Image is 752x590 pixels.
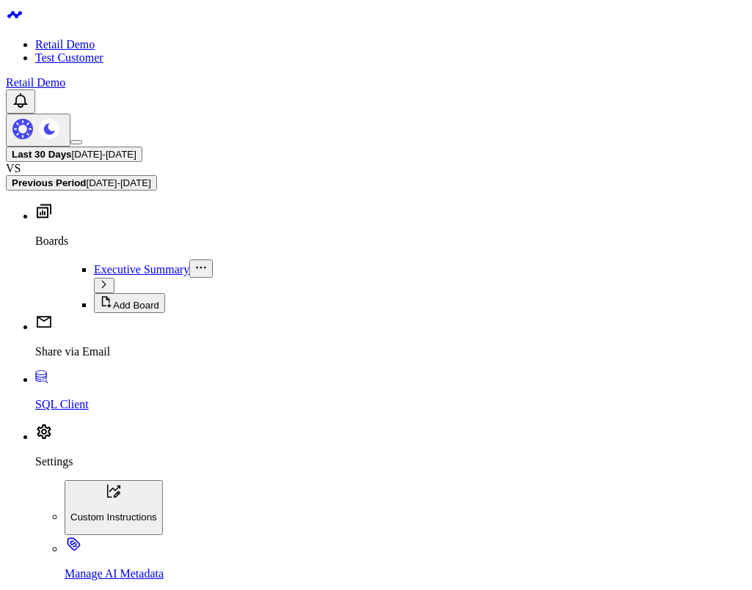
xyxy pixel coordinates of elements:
span: [DATE] - [DATE] [86,177,150,188]
button: Previous Period[DATE]-[DATE] [6,175,157,191]
div: VS [6,162,746,175]
button: Custom Instructions [65,480,163,535]
p: Settings [35,455,746,468]
a: Test Customer [35,51,103,64]
p: Manage AI Metadata [65,567,746,580]
b: Last 30 Days [12,149,72,160]
a: SQL Client [35,373,746,411]
button: Add Board [94,293,165,313]
a: Executive Summary [94,263,189,276]
button: Last 30 Days[DATE]-[DATE] [6,147,142,162]
a: Manage AI Metadata [65,542,746,580]
p: Share via Email [35,345,746,358]
a: Retail Demo [6,76,65,89]
span: [DATE] - [DATE] [72,149,136,160]
p: Custom Instructions [70,512,157,523]
p: Boards [35,235,746,248]
a: Retail Demo [35,38,95,51]
p: SQL Client [35,398,746,411]
b: Previous Period [12,177,86,188]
